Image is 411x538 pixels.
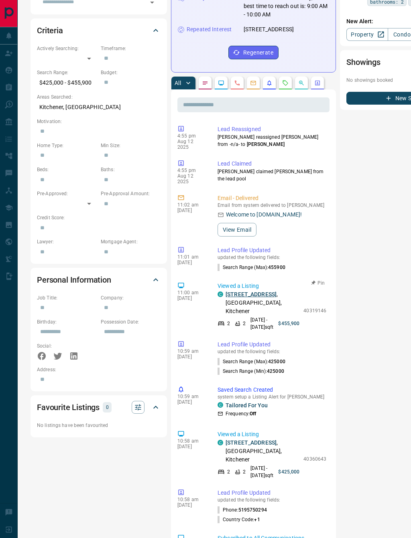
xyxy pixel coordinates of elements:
[218,368,284,375] p: Search Range (Min) :
[177,139,205,150] p: Aug 12 2025
[218,160,326,168] p: Lead Claimed
[101,45,161,52] p: Timeframe:
[218,133,326,148] p: [PERSON_NAME] reassigned [PERSON_NAME] from -n/a- to
[218,168,326,182] p: [PERSON_NAME] claimed [PERSON_NAME] from the lead pool
[37,318,97,326] p: Birthday:
[37,45,97,52] p: Actively Searching:
[202,80,208,86] svg: Notes
[101,142,161,149] p: Min Size:
[306,279,330,287] button: Pin
[243,320,246,327] p: 2
[218,125,326,133] p: Lead Reassigned
[101,166,161,173] p: Baths:
[250,316,273,331] p: [DATE] - [DATE] sqft
[218,506,267,514] p: Phone :
[37,101,161,114] p: Kitchener, [GEOGRAPHIC_DATA]
[177,438,205,444] p: 10:58 am
[218,394,326,400] p: system setup a Listing Alert for [PERSON_NAME]
[37,76,97,89] p: $425,000 - $455,900
[238,507,267,513] span: 5195750294
[37,166,97,173] p: Beds:
[37,422,161,429] p: No listings have been favourited
[37,21,161,40] div: Criteria
[177,348,205,354] p: 10:59 am
[282,80,289,86] svg: Requests
[177,399,205,405] p: [DATE]
[278,320,299,327] p: $455,900
[218,497,326,503] p: updated the following fields:
[177,260,205,265] p: [DATE]
[250,465,273,479] p: [DATE] - [DATE] sqft
[37,342,97,350] p: Social:
[218,349,326,354] p: updated the following fields:
[244,25,294,34] p: [STREET_ADDRESS]
[177,202,205,208] p: 11:02 am
[228,46,279,59] button: Regenerate
[177,502,205,508] p: [DATE]
[218,402,223,408] div: condos.ca
[187,25,232,34] p: Repeated Interest
[218,194,326,202] p: Email - Delivered
[278,468,299,475] p: $425,000
[267,368,284,374] span: 425000
[177,173,205,184] p: Aug 12 2025
[177,295,205,301] p: [DATE]
[227,320,230,327] p: 2
[101,318,161,326] p: Possession Date:
[37,142,97,149] p: Home Type:
[226,402,268,409] a: Tailored For You
[177,168,205,173] p: 4:55 pm
[226,439,299,464] p: , [GEOGRAPHIC_DATA], Kitchener
[101,69,161,76] p: Budget:
[303,307,326,314] p: 40319146
[177,394,205,399] p: 10:59 am
[298,80,305,86] svg: Opportunities
[177,133,205,139] p: 4:55 pm
[303,455,326,463] p: 40360643
[218,430,326,439] p: Viewed a Listing
[218,246,326,255] p: Lead Profile Updated
[218,358,285,365] p: Search Range (Max) :
[37,401,100,414] h2: Favourite Listings
[268,359,285,364] span: 425000
[101,294,161,301] p: Company:
[218,264,285,271] p: Search Range (Max) :
[243,468,246,475] p: 2
[37,69,97,76] p: Search Range:
[266,80,273,86] svg: Listing Alerts
[101,190,161,197] p: Pre-Approval Amount:
[218,340,326,349] p: Lead Profile Updated
[105,403,109,412] p: 0
[37,24,63,37] h2: Criteria
[37,93,161,101] p: Areas Searched:
[218,282,326,290] p: Viewed a Listing
[227,468,230,475] p: 2
[37,214,161,221] p: Credit Score:
[37,118,161,125] p: Motivation:
[250,80,256,86] svg: Emails
[37,238,97,245] p: Lawyer:
[346,28,388,41] a: Property
[177,444,205,449] p: [DATE]
[218,80,224,86] svg: Lead Browsing Activity
[177,354,205,360] p: [DATE]
[247,142,285,147] span: [PERSON_NAME]
[250,411,256,417] strong: Off
[226,410,256,417] p: Frequency:
[37,294,97,301] p: Job Title:
[37,270,161,289] div: Personal Information
[268,265,285,270] span: 455900
[218,291,223,297] div: condos.ca
[254,517,260,522] span: +1
[218,516,260,523] p: Country Code :
[226,439,277,446] a: [STREET_ADDRESS]
[37,398,161,417] div: Favourite Listings0
[226,291,277,297] a: [STREET_ADDRESS]
[218,386,326,394] p: Saved Search Created
[175,80,181,86] p: All
[37,190,97,197] p: Pre-Approved:
[218,489,326,497] p: Lead Profile Updated
[177,290,205,295] p: 11:00 am
[177,208,205,213] p: [DATE]
[177,254,205,260] p: 11:01 am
